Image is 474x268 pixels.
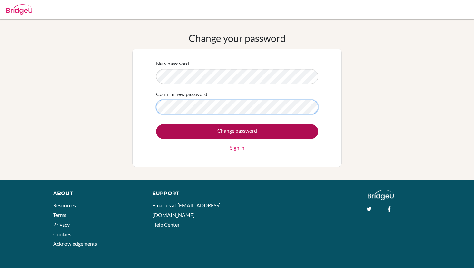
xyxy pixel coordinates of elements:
a: Terms [53,212,66,218]
label: New password [156,60,189,67]
a: Email us at [EMAIL_ADDRESS][DOMAIN_NAME] [153,202,221,218]
input: Change password [156,124,318,139]
a: Acknowledgements [53,241,97,247]
div: About [53,190,138,197]
img: logo_white@2x-f4f0deed5e89b7ecb1c2cc34c3e3d731f90f0f143d5ea2071677605dd97b5244.png [368,190,394,200]
a: Cookies [53,231,71,237]
div: Support [153,190,231,197]
a: Sign in [230,144,244,152]
img: Bridge-U [6,4,32,15]
a: Help Center [153,222,180,228]
a: Resources [53,202,76,208]
h1: Change your password [189,32,286,44]
label: Confirm new password [156,90,207,98]
a: Privacy [53,222,70,228]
